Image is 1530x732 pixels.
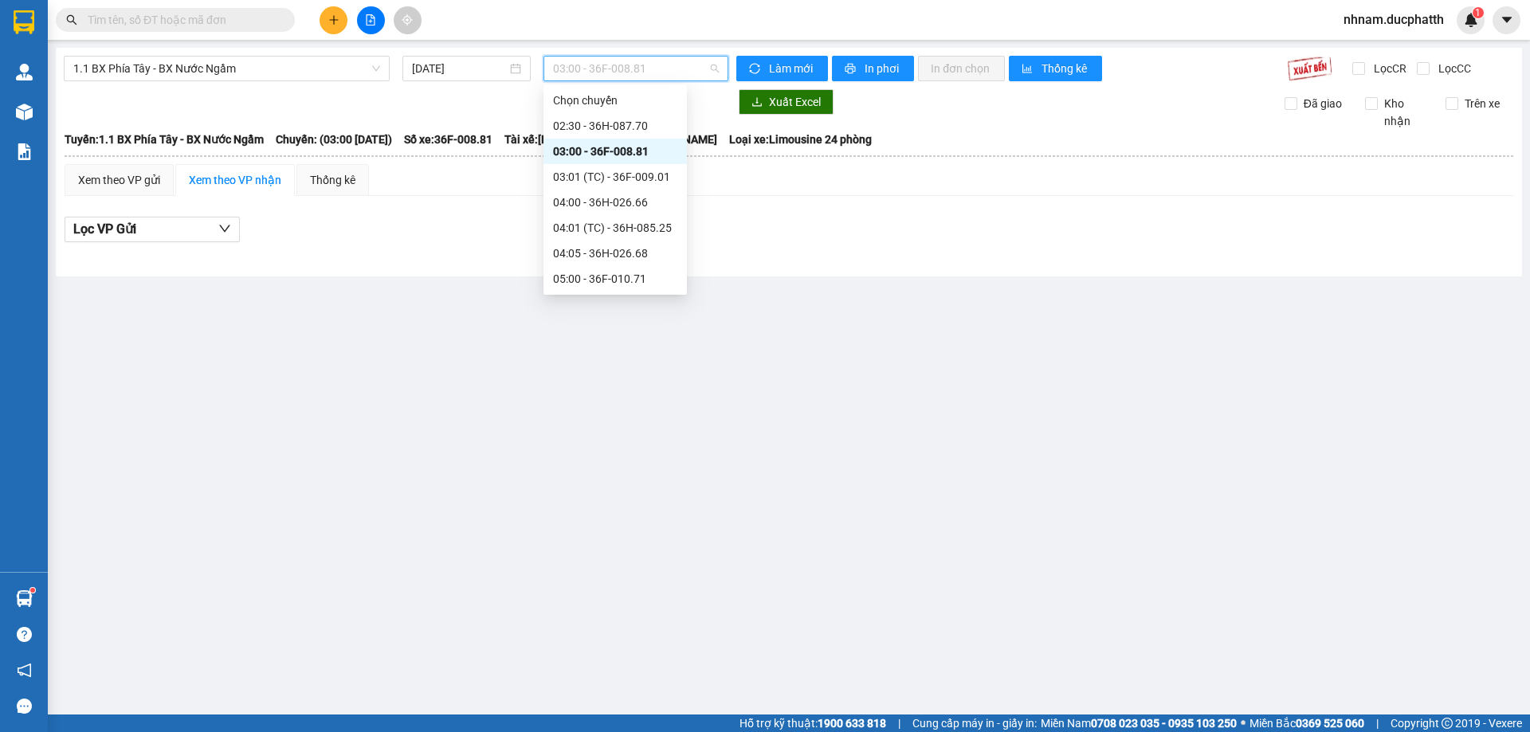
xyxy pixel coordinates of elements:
span: printer [845,63,858,76]
div: 03:01 (TC) - 36F-009.01 [553,168,677,186]
span: question-circle [17,627,32,642]
span: sync [749,63,763,76]
div: 04:00 - 36H-026.66 [553,194,677,211]
img: warehouse-icon [16,104,33,120]
button: printerIn phơi [832,56,914,81]
div: Chọn chuyến [553,92,677,109]
span: copyright [1442,718,1453,729]
span: caret-down [1500,13,1514,27]
img: warehouse-icon [16,590,33,607]
span: message [17,699,32,714]
button: Lọc VP Gửi [65,217,240,242]
b: Tuyến: 1.1 BX Phía Tây - BX Nước Ngầm [65,133,264,146]
span: | [1376,714,1379,732]
div: 04:01 (TC) - 36H-085.25 [553,219,677,237]
span: Thống kê [1042,60,1089,77]
img: 9k= [1287,56,1332,81]
button: downloadXuất Excel [739,89,834,115]
span: Hỗ trợ kỹ thuật: [739,714,886,732]
div: Chọn chuyến [543,88,687,113]
span: ⚪️ [1241,720,1246,726]
span: Cung cấp máy in - giấy in: [912,714,1037,732]
div: Thống kê [310,171,355,189]
span: | [898,714,900,732]
span: Tài xế: [PERSON_NAME] - [PERSON_NAME] [504,131,717,148]
span: Lọc CC [1432,60,1473,77]
span: aim [402,14,413,25]
input: 13/10/2025 [412,60,507,77]
sup: 1 [30,588,35,593]
span: Lọc VP Gửi [73,219,136,239]
span: file-add [365,14,376,25]
input: Tìm tên, số ĐT hoặc mã đơn [88,11,276,29]
span: Kho nhận [1378,95,1434,130]
span: 03:00 - 36F-008.81 [553,57,719,80]
div: Xem theo VP nhận [189,171,281,189]
span: plus [328,14,339,25]
span: notification [17,663,32,678]
span: 1.1 BX Phía Tây - BX Nước Ngầm [73,57,380,80]
strong: 0708 023 035 - 0935 103 250 [1091,717,1237,730]
span: Làm mới [769,60,815,77]
button: syncLàm mới [736,56,828,81]
div: 03:00 - 36F-008.81 [553,143,677,160]
button: In đơn chọn [918,56,1005,81]
button: caret-down [1493,6,1520,34]
span: Lọc CR [1367,60,1409,77]
span: nhnam.ducphatth [1331,10,1457,29]
div: 05:00 - 36F-010.71 [553,270,677,288]
button: plus [320,6,347,34]
span: Đã giao [1297,95,1348,112]
img: logo-vxr [14,10,34,34]
strong: 1900 633 818 [818,717,886,730]
span: 1 [1475,7,1481,18]
span: down [218,222,231,235]
span: Loại xe: Limousine 24 phòng [729,131,872,148]
div: 02:30 - 36H-087.70 [553,117,677,135]
strong: 0369 525 060 [1296,717,1364,730]
img: warehouse-icon [16,64,33,80]
div: Xem theo VP gửi [78,171,160,189]
span: Miền Nam [1041,714,1237,732]
div: 04:05 - 36H-026.68 [553,245,677,262]
span: bar-chart [1022,63,1035,76]
span: search [66,14,77,25]
span: Trên xe [1458,95,1506,112]
button: bar-chartThống kê [1009,56,1102,81]
img: solution-icon [16,143,33,160]
img: icon-new-feature [1464,13,1478,27]
button: file-add [357,6,385,34]
button: aim [394,6,422,34]
span: Số xe: 36F-008.81 [404,131,492,148]
span: Miền Bắc [1249,714,1364,732]
span: Chuyến: (03:00 [DATE]) [276,131,392,148]
sup: 1 [1473,7,1484,18]
span: In phơi [865,60,901,77]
